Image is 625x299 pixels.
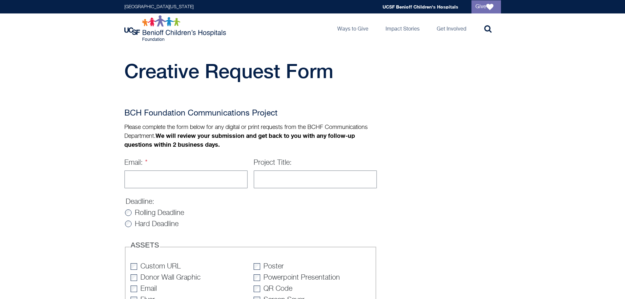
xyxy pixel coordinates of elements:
a: Give [471,0,501,13]
img: Logo for UCSF Benioff Children's Hospitals Foundation [124,15,228,41]
label: Deadline: [126,198,154,205]
label: Email [140,285,157,292]
a: Get Involved [431,13,471,43]
label: Hard Deadline [135,221,178,228]
label: Email: [124,159,148,166]
strong: We will review your submission and get back to you with any follow-up questions within 2 business... [124,132,355,148]
h2: BCH Foundation Communications Project [124,107,377,120]
label: ASSETS [131,242,159,249]
p: Please complete the form below for any digital or print requests from the BCHF Communications Dep... [124,123,377,149]
label: Custom URL [140,263,181,270]
label: Donor Wall Graphic [140,274,200,281]
label: QR Code [263,285,292,292]
a: Impact Stories [380,13,425,43]
label: Rolling Deadline [135,209,184,217]
a: [GEOGRAPHIC_DATA][US_STATE] [124,5,194,9]
label: Project Title: [254,159,292,166]
a: Ways to Give [332,13,374,43]
label: Poster [263,263,284,270]
span: Creative Request Form [124,59,333,82]
label: Powerpoint Presentation [263,274,340,281]
a: UCSF Benioff Children's Hospitals [383,4,458,10]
